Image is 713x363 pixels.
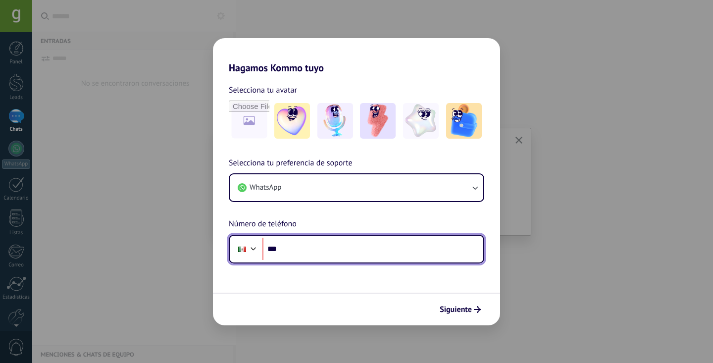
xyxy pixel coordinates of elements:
span: Número de teléfono [229,218,297,231]
button: WhatsApp [230,174,483,201]
span: Siguiente [440,306,472,313]
img: -2.jpeg [317,103,353,139]
h2: Hagamos Kommo tuyo [213,38,500,74]
img: -5.jpeg [446,103,482,139]
img: -3.jpeg [360,103,396,139]
span: Selecciona tu preferencia de soporte [229,157,353,170]
button: Siguiente [435,301,485,318]
img: -4.jpeg [403,103,439,139]
span: WhatsApp [250,183,281,193]
div: Mexico: + 52 [233,239,252,259]
img: -1.jpeg [274,103,310,139]
span: Selecciona tu avatar [229,84,297,97]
